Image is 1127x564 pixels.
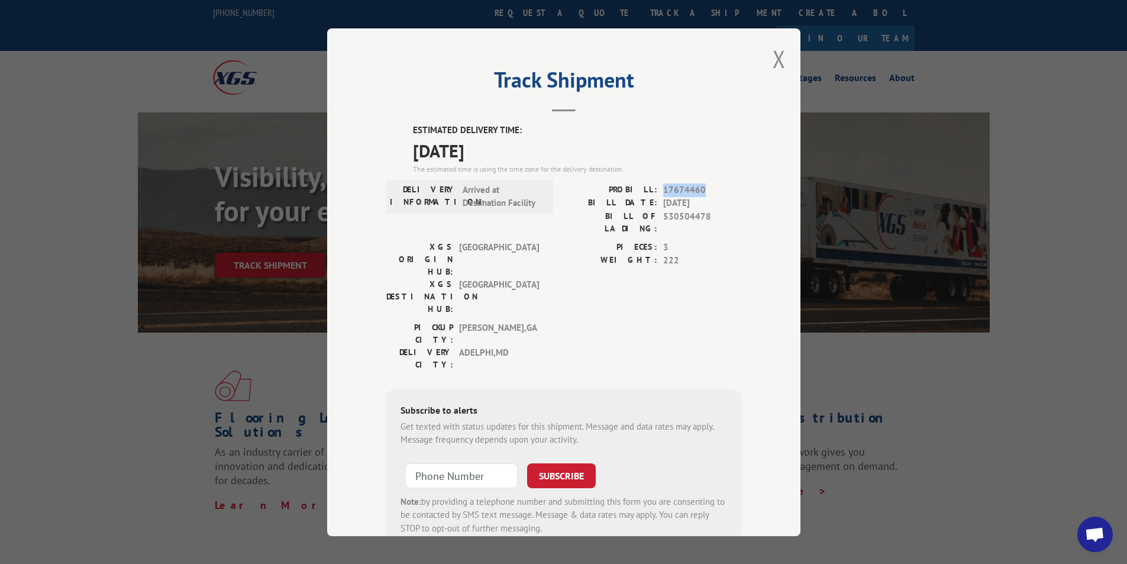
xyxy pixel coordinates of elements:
[401,495,421,507] strong: Note:
[463,183,542,210] span: Arrived at Destination Facility
[663,210,741,234] span: 530504478
[564,254,657,268] label: WEIGHT:
[386,72,741,94] h2: Track Shipment
[413,163,741,174] div: The estimated time is using the time zone for the delivery destination.
[401,402,727,420] div: Subscribe to alerts
[564,210,657,234] label: BILL OF LADING:
[413,137,741,163] span: [DATE]
[459,321,539,346] span: [PERSON_NAME] , GA
[564,196,657,210] label: BILL DATE:
[401,495,727,535] div: by providing a telephone number and submitting this form you are consenting to be contacted by SM...
[1077,517,1113,552] div: Open chat
[413,124,741,137] label: ESTIMATED DELIVERY TIME:
[527,463,596,488] button: SUBSCRIBE
[459,346,539,370] span: ADELPHI , MD
[773,43,786,75] button: Close modal
[386,278,453,315] label: XGS DESTINATION HUB:
[459,240,539,278] span: [GEOGRAPHIC_DATA]
[386,240,453,278] label: XGS ORIGIN HUB:
[564,240,657,254] label: PIECES:
[386,321,453,346] label: PICKUP CITY:
[663,254,741,268] span: 222
[390,183,457,210] label: DELIVERY INFORMATION:
[663,196,741,210] span: [DATE]
[663,183,741,196] span: 17674460
[401,420,727,446] div: Get texted with status updates for this shipment. Message and data rates may apply. Message frequ...
[663,240,741,254] span: 3
[386,346,453,370] label: DELIVERY CITY:
[564,183,657,196] label: PROBILL:
[459,278,539,315] span: [GEOGRAPHIC_DATA]
[405,463,518,488] input: Phone Number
